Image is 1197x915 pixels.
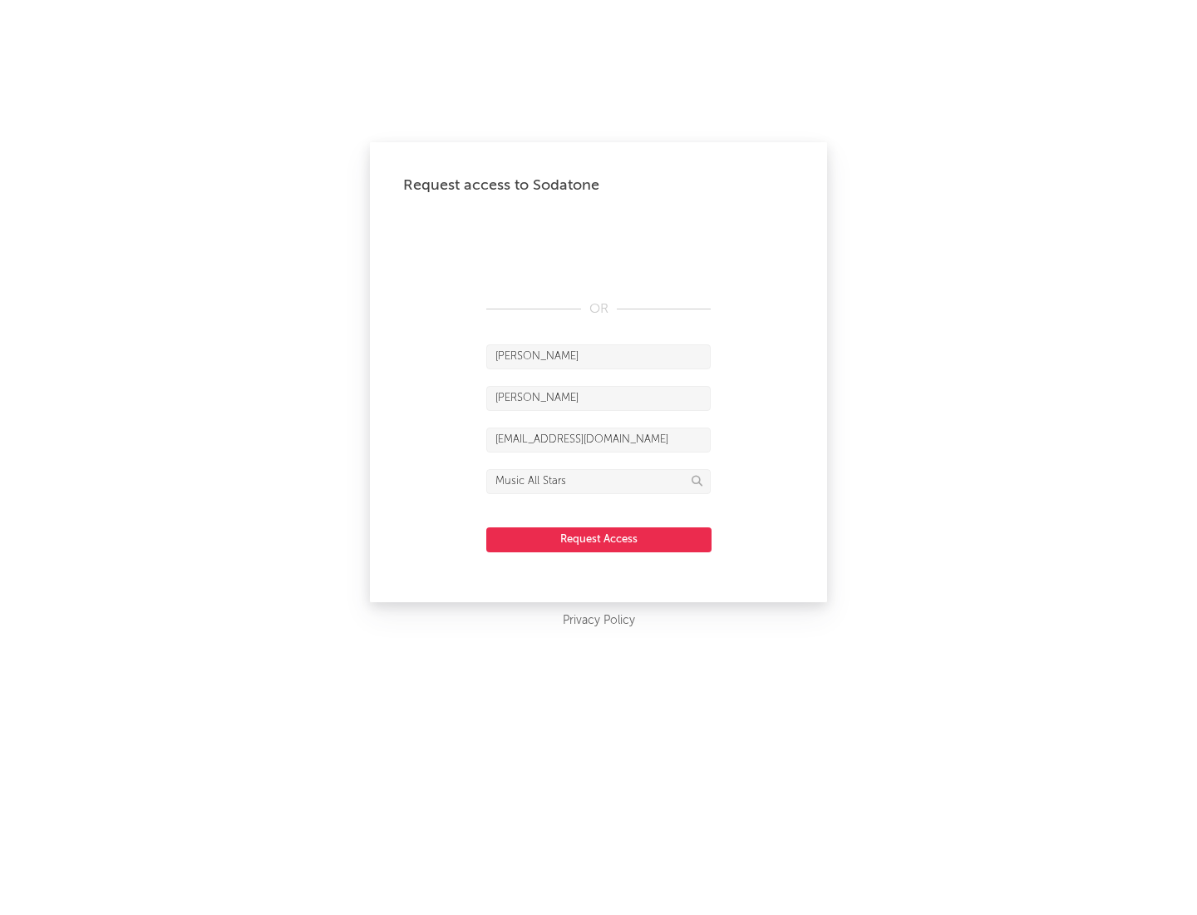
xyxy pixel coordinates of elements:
[486,527,712,552] button: Request Access
[486,344,711,369] input: First Name
[403,176,794,195] div: Request access to Sodatone
[563,611,635,631] a: Privacy Policy
[486,469,711,494] input: Division
[486,386,711,411] input: Last Name
[486,428,711,453] input: Email
[486,299,711,319] div: OR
